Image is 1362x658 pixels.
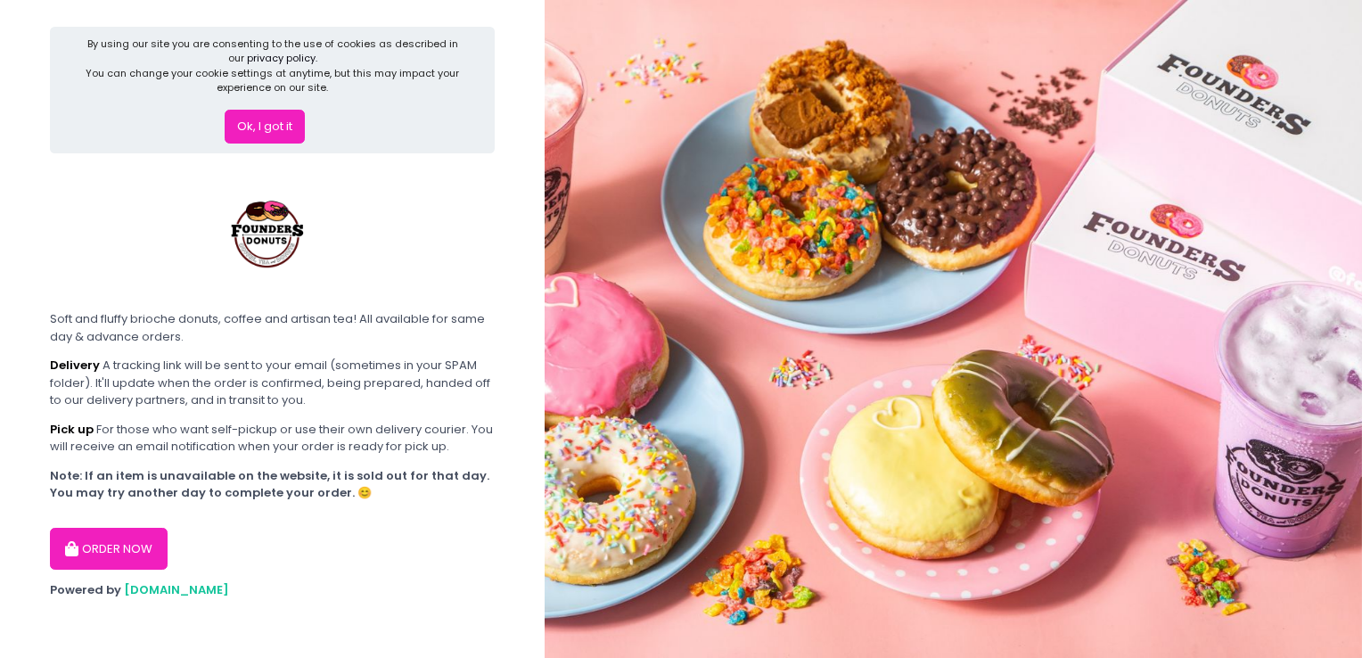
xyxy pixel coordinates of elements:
div: For those who want self-pickup or use their own delivery courier. You will receive an email notif... [50,421,495,456]
div: By using our site you are consenting to the use of cookies as described in our You can change you... [80,37,465,95]
div: Soft and fluffy brioche donuts, coffee and artisan tea! All available for same day & advance orders. [50,310,495,345]
div: Powered by [50,581,495,599]
div: A tracking link will be sent to your email (sometimes in your SPAM folder). It'll update when the... [50,357,495,409]
div: Note: If an item is unavailable on the website, it is sold out for that day. You may try another ... [50,467,495,502]
button: ORDER NOW [50,528,168,571]
b: Delivery [50,357,100,374]
a: privacy policy. [247,51,317,65]
b: Pick up [50,421,94,438]
button: Ok, I got it [225,110,305,144]
img: Founders Donuts [202,165,336,299]
a: [DOMAIN_NAME] [124,581,229,598]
